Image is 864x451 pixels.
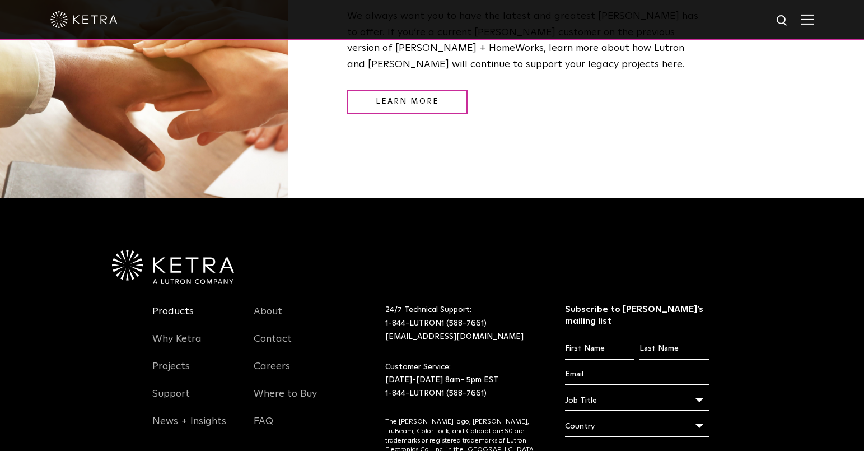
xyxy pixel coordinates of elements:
img: ketra-logo-2019-white [50,11,118,28]
a: Why Ketra [152,333,202,359]
a: Where to Buy [254,388,317,413]
a: FAQ [254,415,273,441]
img: search icon [776,14,790,28]
a: Careers [254,360,290,386]
div: Navigation Menu [254,304,339,441]
p: We always want you to have the latest and greatest [PERSON_NAME] has to offer. If you’re a curren... [347,8,704,73]
a: [EMAIL_ADDRESS][DOMAIN_NAME] [385,333,524,341]
a: News + Insights [152,415,226,441]
p: Customer Service: [DATE]-[DATE] 8am- 5pm EST [385,361,537,401]
a: Contact [254,333,292,359]
div: Job Title [565,390,709,411]
p: 24/7 Technical Support: [385,304,537,343]
div: Navigation Menu [152,304,237,441]
a: Learn More [347,90,468,114]
img: Ketra-aLutronCo_White_RGB [112,250,234,285]
h3: Subscribe to [PERSON_NAME]’s mailing list [565,304,709,327]
a: 1-844-LUTRON1 (588-7661) [385,389,487,397]
a: 1-844-LUTRON1 (588-7661) [385,319,487,327]
input: First Name [565,338,634,360]
a: Products [152,305,194,331]
input: Last Name [639,338,708,360]
a: About [254,305,282,331]
a: Support [152,388,190,413]
div: Country [565,416,709,437]
img: Hamburger%20Nav.svg [801,14,814,25]
input: Email [565,364,709,385]
a: Projects [152,360,190,386]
